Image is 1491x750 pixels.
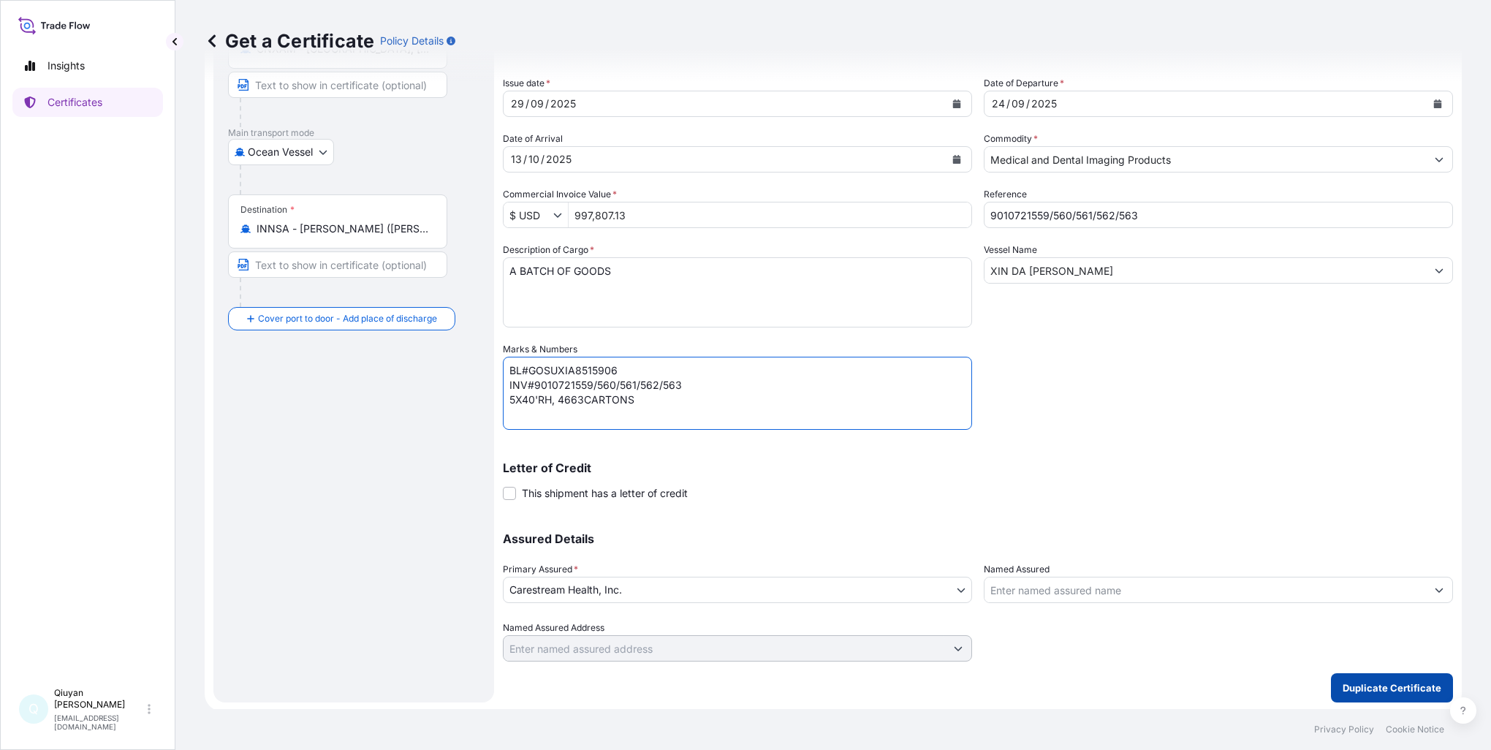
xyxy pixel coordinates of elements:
[527,151,541,168] div: month,
[504,635,945,662] input: Named Assured Address
[248,145,313,159] span: Ocean Vessel
[553,208,568,222] button: Show suggestions
[509,151,523,168] div: day,
[503,76,550,91] span: Issue date
[228,72,447,98] input: Text to appear on certificate
[1006,95,1010,113] div: /
[541,151,545,168] div: /
[569,202,971,228] input: Enter amount
[48,95,102,110] p: Certificates
[529,95,545,113] div: month,
[523,151,527,168] div: /
[228,139,334,165] button: Select transport
[1426,257,1452,284] button: Show suggestions
[1010,95,1026,113] div: month,
[503,621,604,635] label: Named Assured Address
[984,187,1027,202] label: Reference
[509,95,526,113] div: day,
[503,243,594,257] label: Description of Cargo
[945,635,971,662] button: Show suggestions
[1426,92,1449,115] button: Calendar
[503,533,1453,545] p: Assured Details
[54,687,145,711] p: Qiuyan [PERSON_NAME]
[228,251,447,278] input: Text to appear on certificate
[1026,95,1030,113] div: /
[12,51,163,80] a: Insights
[522,486,688,501] span: This shipment has a letter of credit
[503,132,563,146] span: Date of Arrival
[984,577,1426,603] input: Assured Name
[503,577,972,603] button: Carestream Health, Inc.
[228,307,455,330] button: Cover port to door - Add place of discharge
[526,95,529,113] div: /
[1426,146,1452,173] button: Show suggestions
[1386,724,1444,735] a: Cookie Notice
[984,257,1426,284] input: Type to search vessel name or IMO
[990,95,1006,113] div: day,
[504,202,553,228] input: Commercial Invoice Value
[545,151,573,168] div: year,
[545,95,549,113] div: /
[503,257,972,327] textarea: A BATCH OF GOODS
[1331,673,1453,702] button: Duplicate Certificate
[1426,577,1452,603] button: Show suggestions
[984,243,1037,257] label: Vessel Name
[503,342,577,357] label: Marks & Numbers
[984,76,1064,91] span: Date of Departure
[1343,681,1441,695] p: Duplicate Certificate
[380,34,444,48] p: Policy Details
[984,132,1038,146] label: Commodity
[29,702,39,716] span: Q
[503,187,617,202] label: Commercial Invoice Value
[984,202,1453,228] input: Enter booking reference
[205,29,374,53] p: Get a Certificate
[945,92,968,115] button: Calendar
[503,357,972,430] textarea: BL#GOSUXIA8513072 INV#9010721455/512/513/514/515/516/558 7X40'RH, 6834CARTONS
[258,311,437,326] span: Cover port to door - Add place of discharge
[503,462,1453,474] p: Letter of Credit
[54,713,145,731] p: [EMAIL_ADDRESS][DOMAIN_NAME]
[509,583,622,597] span: Carestream Health, Inc.
[48,58,85,73] p: Insights
[1314,724,1374,735] a: Privacy Policy
[984,562,1050,577] label: Named Assured
[984,146,1426,173] input: Type to search commodity
[240,204,295,216] div: Destination
[503,562,578,577] span: Primary Assured
[1030,95,1058,113] div: year,
[257,221,429,236] input: Destination
[549,95,577,113] div: year,
[228,127,479,139] p: Main transport mode
[12,88,163,117] a: Certificates
[945,148,968,171] button: Calendar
